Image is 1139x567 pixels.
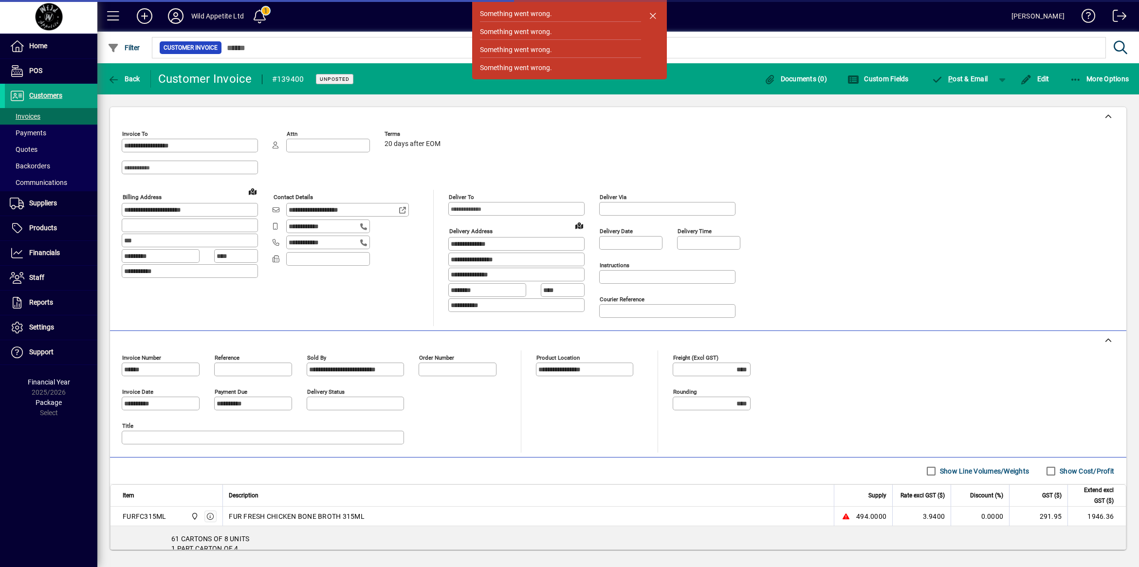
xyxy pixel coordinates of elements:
div: [PERSON_NAME] [1011,8,1065,24]
div: Something went wrong. [480,63,552,73]
span: Extend excl GST ($) [1074,485,1114,506]
span: Supply [868,490,886,501]
span: Rate excl GST ($) [900,490,945,501]
span: Description [229,490,258,501]
mat-label: Delivery date [600,228,633,235]
mat-label: Delivery time [678,228,712,235]
a: Logout [1105,2,1127,34]
span: Customer Invoice [164,43,218,53]
span: 20 days after EOM [385,140,441,148]
mat-label: Invoice To [122,130,148,137]
span: Customers [29,91,62,99]
span: FUR FRESH CHICKEN BONE BROTH 315ML [229,512,365,521]
td: 1946.36 [1067,507,1126,526]
span: Wild Appetite Ltd [188,511,200,522]
a: View on map [571,218,587,233]
span: Unposted [320,76,349,82]
a: Support [5,340,97,365]
mat-label: Product location [536,354,580,361]
mat-label: Rounding [673,388,697,395]
a: Settings [5,315,97,340]
span: Backorders [10,162,50,170]
span: 494.0000 [856,512,886,521]
span: More Options [1070,75,1129,83]
span: Staff [29,274,44,281]
span: Home [29,42,47,50]
button: More Options [1067,70,1132,88]
a: Home [5,34,97,58]
span: Quotes [10,146,37,153]
div: Customer Invoice [158,71,252,87]
button: Post & Email [927,70,993,88]
span: Reports [29,298,53,306]
mat-label: Deliver via [600,194,626,201]
app-page-header-button: Back [97,70,151,88]
button: Add [129,7,160,25]
span: Custom Fields [847,75,909,83]
span: Suppliers [29,199,57,207]
mat-label: Attn [287,130,297,137]
span: Documents (0) [764,75,827,83]
div: FURFC315ML [123,512,166,521]
span: Invoices [10,112,40,120]
div: Wild Appetite Ltd [191,8,244,24]
mat-label: Payment due [215,388,247,395]
a: View on map [245,183,260,199]
span: Settings [29,323,54,331]
span: Products [29,224,57,232]
mat-label: Instructions [600,262,629,269]
td: 0.0000 [951,507,1009,526]
div: 3.9400 [899,512,945,521]
span: POS [29,67,42,74]
mat-label: Sold by [307,354,326,361]
span: Financial Year [28,378,70,386]
a: Staff [5,266,97,290]
a: Reports [5,291,97,315]
mat-label: Invoice number [122,354,161,361]
mat-label: Courier Reference [600,296,644,303]
button: Filter [105,39,143,56]
a: Knowledge Base [1074,2,1096,34]
mat-label: Deliver To [449,194,474,201]
a: Communications [5,174,97,191]
button: Back [105,70,143,88]
span: Discount (%) [970,490,1003,501]
span: Terms [385,131,443,137]
span: Communications [10,179,67,186]
label: Show Line Volumes/Weights [938,466,1029,476]
a: POS [5,59,97,83]
span: P [948,75,953,83]
span: Payments [10,129,46,137]
label: Show Cost/Profit [1058,466,1114,476]
mat-label: Invoice date [122,388,153,395]
a: Payments [5,125,97,141]
mat-label: Freight (excl GST) [673,354,718,361]
span: ost & Email [932,75,988,83]
mat-label: Order number [419,354,454,361]
a: Financials [5,241,97,265]
span: Package [36,399,62,406]
span: GST ($) [1042,490,1062,501]
span: Filter [108,44,140,52]
mat-label: Delivery status [307,388,345,395]
span: Financials [29,249,60,256]
mat-label: Title [122,422,133,429]
a: Suppliers [5,191,97,216]
a: Invoices [5,108,97,125]
td: 291.95 [1009,507,1067,526]
a: Quotes [5,141,97,158]
button: Documents (0) [761,70,829,88]
button: Edit [1018,70,1052,88]
button: Profile [160,7,191,25]
a: Backorders [5,158,97,174]
span: Item [123,490,134,501]
a: Products [5,216,97,240]
span: Edit [1020,75,1049,83]
span: Back [108,75,140,83]
button: Custom Fields [845,70,911,88]
mat-label: Reference [215,354,239,361]
div: #139400 [272,72,304,87]
span: Support [29,348,54,356]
